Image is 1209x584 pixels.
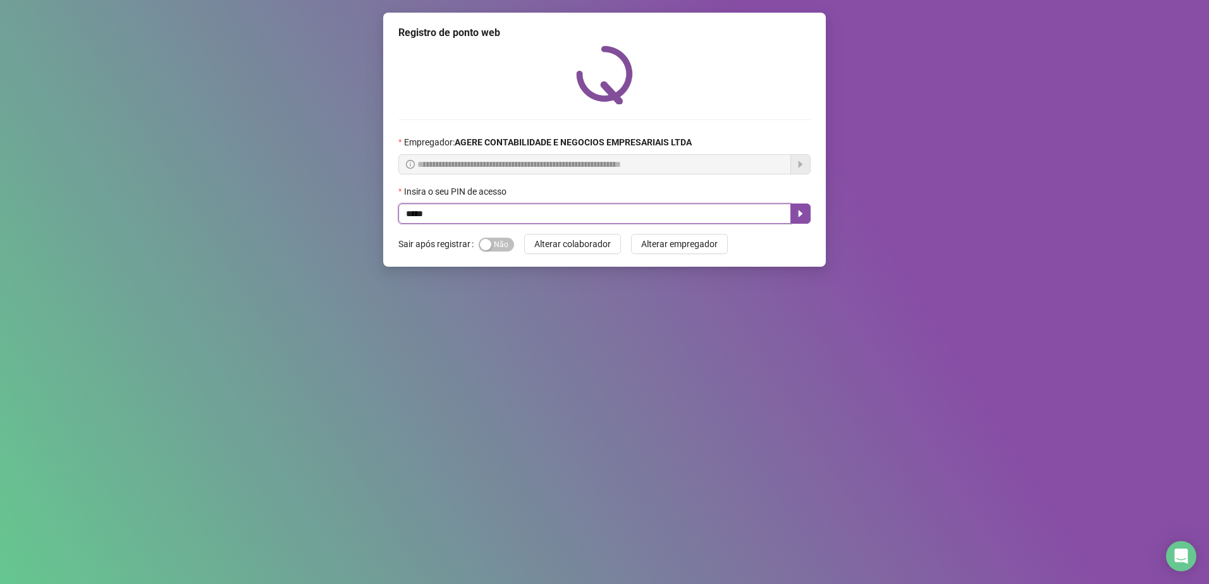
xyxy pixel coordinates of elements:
span: Empregador : [404,135,692,149]
div: Open Intercom Messenger [1166,541,1196,571]
label: Sair após registrar [398,234,479,254]
div: Registro de ponto web [398,25,811,40]
strong: AGERE CONTABILIDADE E NEGOCIOS EMPRESARIAIS LTDA [455,137,692,147]
button: Alterar empregador [631,234,728,254]
span: caret-right [795,209,806,219]
label: Insira o seu PIN de acesso [398,185,515,198]
img: QRPoint [576,46,633,104]
button: Alterar colaborador [524,234,621,254]
span: info-circle [406,160,415,169]
span: Alterar empregador [641,237,718,251]
span: Alterar colaborador [534,237,611,251]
